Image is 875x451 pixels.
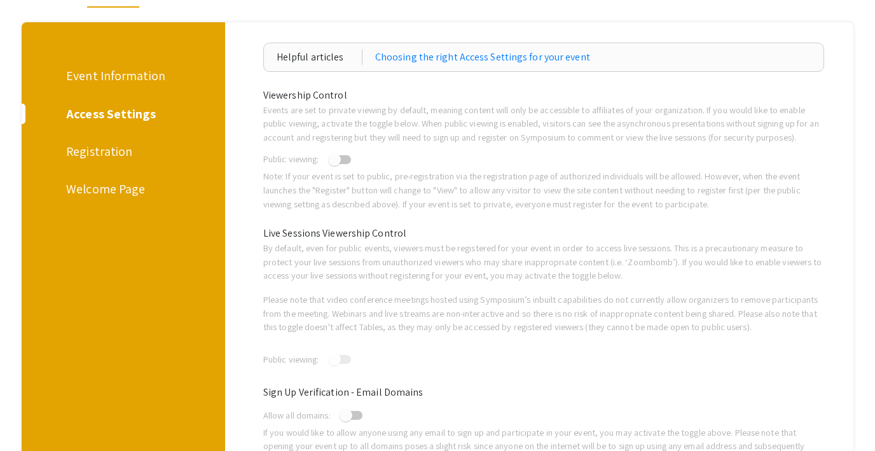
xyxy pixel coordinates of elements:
[263,409,331,421] span: Allow all domains:
[263,153,319,165] span: Public viewing:
[263,241,825,282] p: By default, even for public events, viewers must be registered for your event in order to access ...
[263,353,319,365] span: Public viewing:
[10,394,54,441] iframe: Chat
[66,179,176,198] div: Welcome Page
[375,50,590,65] a: Choosing the right Access Settings for your event
[66,142,176,161] div: Registration
[254,226,834,241] div: Live Sessions Viewership Control
[254,103,834,144] div: Events are set to private viewing by default, meaning content will only be accessible to affiliat...
[263,169,825,211] p: Note: If your event is set to public, pre-registration via the registration page of authorized in...
[560,396,591,426] span: done
[560,340,591,370] span: done
[560,140,591,170] span: done
[254,88,834,103] div: Viewership Control
[66,66,176,85] div: Event Information
[263,293,825,334] p: Please note that video conference meetings hosted using Symposium’s inbuilt capabilities do not c...
[66,104,176,123] div: Access Settings
[254,385,834,400] div: Sign Up Verification - Email Domains
[277,50,362,65] div: Helpful articles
